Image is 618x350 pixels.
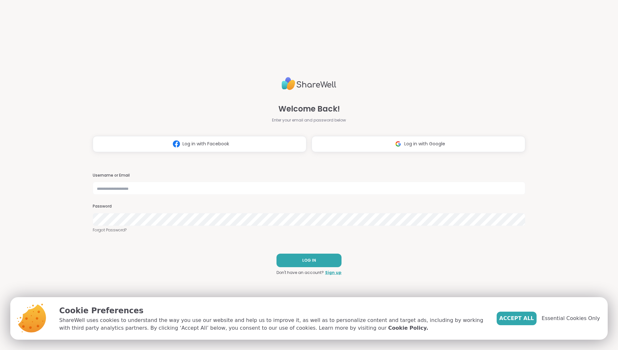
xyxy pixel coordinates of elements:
[59,316,486,332] p: ShareWell uses cookies to understand the way you use our website and help us to improve it, as we...
[312,136,525,152] button: Log in with Google
[325,270,342,276] a: Sign up
[272,117,346,123] span: Enter your email and password below
[542,315,600,322] span: Essential Cookies Only
[282,74,336,93] img: ShareWell Logo
[302,258,316,263] span: LOG IN
[278,103,340,115] span: Welcome Back!
[392,138,404,150] img: ShareWell Logomark
[170,138,183,150] img: ShareWell Logomark
[183,141,229,147] span: Log in with Facebook
[59,305,486,316] p: Cookie Preferences
[93,227,525,233] a: Forgot Password?
[404,141,445,147] span: Log in with Google
[499,315,534,322] span: Accept All
[276,270,324,276] span: Don't have an account?
[388,324,428,332] a: Cookie Policy.
[93,136,306,152] button: Log in with Facebook
[497,312,537,325] button: Accept All
[93,204,525,209] h3: Password
[93,173,525,178] h3: Username or Email
[276,254,342,267] button: LOG IN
